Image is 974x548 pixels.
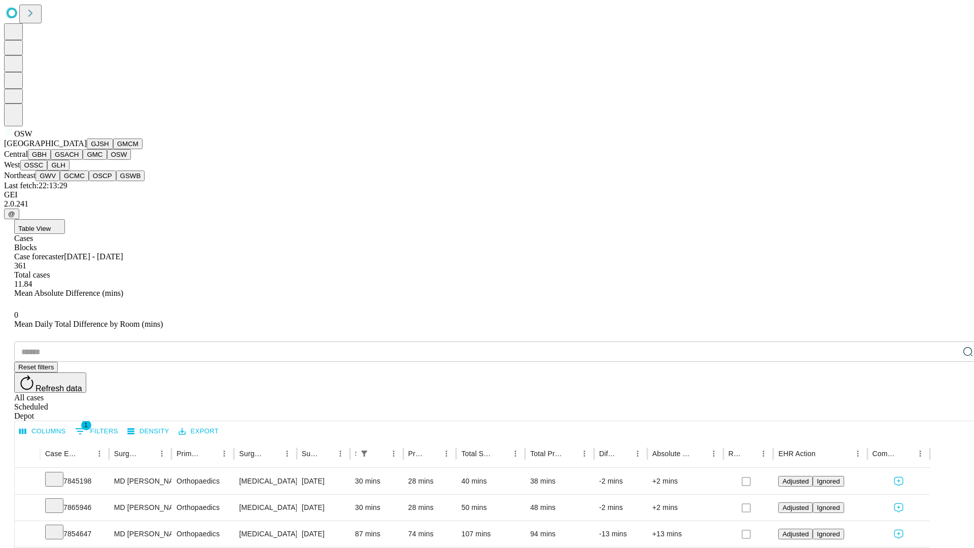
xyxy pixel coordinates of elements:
[239,521,291,547] div: [MEDICAL_DATA] METACARPOPHALANGEAL
[899,447,913,461] button: Sort
[47,160,69,170] button: GLH
[530,450,562,458] div: Total Predicted Duration
[756,447,771,461] button: Menu
[599,521,642,547] div: -13 mins
[36,170,60,181] button: GWV
[302,468,345,494] div: [DATE]
[17,424,68,439] button: Select columns
[508,447,523,461] button: Menu
[107,149,131,160] button: OSW
[302,450,318,458] div: Surgery Date
[355,468,398,494] div: 30 mins
[176,424,221,439] button: Export
[817,447,831,461] button: Sort
[817,504,840,511] span: Ignored
[73,423,121,439] button: Show filters
[425,447,439,461] button: Sort
[203,447,217,461] button: Sort
[319,447,333,461] button: Sort
[778,450,815,458] div: EHR Action
[89,170,116,181] button: OSCP
[599,450,615,458] div: Difference
[36,384,82,393] span: Refresh data
[266,447,280,461] button: Sort
[408,468,451,494] div: 28 mins
[813,502,844,513] button: Ignored
[14,252,64,261] span: Case forecaster
[913,447,927,461] button: Menu
[64,252,123,261] span: [DATE] - [DATE]
[782,530,809,538] span: Adjusted
[355,450,356,458] div: Scheduled In Room Duration
[51,149,83,160] button: GSACH
[14,311,18,319] span: 0
[14,372,86,393] button: Refresh data
[177,495,229,521] div: Orthopaedics
[4,199,970,209] div: 2.0.241
[4,181,67,190] span: Last fetch: 22:13:29
[302,521,345,547] div: [DATE]
[20,160,48,170] button: OSSC
[599,495,642,521] div: -2 mins
[92,447,107,461] button: Menu
[20,473,35,491] button: Expand
[530,468,589,494] div: 38 mins
[333,447,347,461] button: Menu
[177,450,202,458] div: Primary Service
[20,526,35,543] button: Expand
[494,447,508,461] button: Sort
[14,362,58,372] button: Reset filters
[239,450,264,458] div: Surgery Name
[8,210,15,218] span: @
[817,477,840,485] span: Ignored
[408,521,451,547] div: 74 mins
[652,450,691,458] div: Absolute Difference
[302,495,345,521] div: [DATE]
[357,447,371,461] div: 1 active filter
[14,320,163,328] span: Mean Daily Total Difference by Room (mins)
[78,447,92,461] button: Sort
[125,424,172,439] button: Density
[18,225,51,232] span: Table View
[45,495,104,521] div: 7865946
[616,447,631,461] button: Sort
[45,521,104,547] div: 7854647
[114,495,166,521] div: MD [PERSON_NAME]
[4,160,20,169] span: West
[357,447,371,461] button: Show filters
[14,289,123,297] span: Mean Absolute Difference (mins)
[408,450,425,458] div: Predicted In Room Duration
[4,209,19,219] button: @
[778,529,813,539] button: Adjusted
[83,149,107,160] button: GMC
[239,468,291,494] div: [MEDICAL_DATA] RELEASE
[742,447,756,461] button: Sort
[4,139,87,148] span: [GEOGRAPHIC_DATA]
[60,170,89,181] button: GCMC
[692,447,707,461] button: Sort
[14,261,26,270] span: 361
[778,476,813,487] button: Adjusted
[45,468,104,494] div: 7845198
[177,468,229,494] div: Orthopaedics
[20,499,35,517] button: Expand
[14,270,50,279] span: Total cases
[782,504,809,511] span: Adjusted
[355,521,398,547] div: 87 mins
[4,190,970,199] div: GEI
[851,447,865,461] button: Menu
[461,450,493,458] div: Total Scheduled Duration
[652,495,718,521] div: +2 mins
[631,447,645,461] button: Menu
[778,502,813,513] button: Adjusted
[114,450,140,458] div: Surgeon Name
[155,447,169,461] button: Menu
[177,521,229,547] div: Orthopaedics
[45,450,77,458] div: Case Epic Id
[652,468,718,494] div: +2 mins
[18,363,54,371] span: Reset filters
[813,476,844,487] button: Ignored
[114,468,166,494] div: MD [PERSON_NAME]
[461,521,520,547] div: 107 mins
[873,450,898,458] div: Comments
